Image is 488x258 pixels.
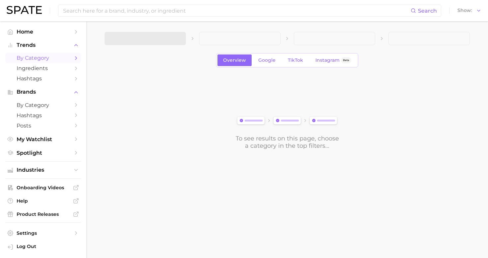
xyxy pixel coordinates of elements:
span: Log Out [17,243,76,249]
div: To see results on this page, choose a category in the top filters... [235,135,339,149]
span: Hashtags [17,75,70,82]
span: Spotlight [17,150,70,156]
span: Settings [17,230,70,236]
span: by Category [17,102,70,108]
a: Ingredients [5,63,81,73]
button: Trends [5,40,81,50]
span: Beta [343,57,349,63]
span: TikTok [288,57,303,63]
button: Brands [5,87,81,97]
span: Posts [17,123,70,129]
a: Product Releases [5,209,81,219]
span: Overview [223,57,246,63]
span: Onboarding Videos [17,185,70,191]
a: Hashtags [5,110,81,121]
span: Google [258,57,276,63]
span: by Category [17,55,70,61]
a: InstagramBeta [310,54,357,66]
span: Trends [17,42,70,48]
a: Log out. Currently logged in with e-mail alyssa@spate.nyc. [5,241,81,253]
span: Brands [17,89,70,95]
span: Ingredients [17,65,70,71]
a: My Watchlist [5,134,81,144]
button: Show [456,6,483,15]
a: by Category [5,100,81,110]
a: Help [5,196,81,206]
a: Overview [217,54,252,66]
span: Industries [17,167,70,173]
a: Home [5,27,81,37]
span: Product Releases [17,211,70,217]
span: Home [17,29,70,35]
span: Show [457,9,472,12]
input: Search here for a brand, industry, or ingredient [62,5,411,16]
img: svg%3e [235,115,339,127]
a: Hashtags [5,73,81,84]
span: Hashtags [17,112,70,119]
a: Settings [5,228,81,238]
a: Google [253,54,281,66]
a: Onboarding Videos [5,183,81,193]
span: Search [418,8,437,14]
button: Industries [5,165,81,175]
a: Posts [5,121,81,131]
span: Help [17,198,70,204]
a: Spotlight [5,148,81,158]
img: SPATE [7,6,42,14]
a: TikTok [282,54,309,66]
span: My Watchlist [17,136,70,142]
a: by Category [5,53,81,63]
span: Instagram [315,57,340,63]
